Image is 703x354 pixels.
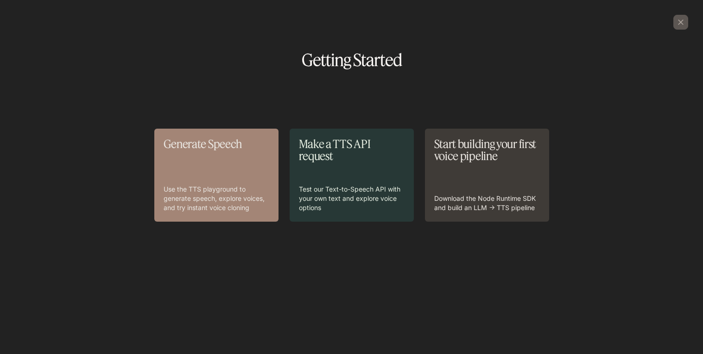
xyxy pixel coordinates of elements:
p: Start building your first voice pipeline [434,138,540,162]
p: Download the Node Runtime SDK and build an LLM → TTS pipeline [434,194,540,212]
a: Make a TTS API requestTest our Text-to-Speech API with your own text and explore voice options [290,129,414,222]
p: Make a TTS API request [299,138,405,162]
p: Test our Text-to-Speech API with your own text and explore voice options [299,185,405,212]
h1: Getting Started [15,52,688,68]
p: Use the TTS playground to generate speech, explore voices, and try instant voice cloning [164,185,269,212]
a: Generate SpeechUse the TTS playground to generate speech, explore voices, and try instant voice c... [154,129,279,222]
p: Generate Speech [164,138,269,150]
a: Start building your first voice pipelineDownload the Node Runtime SDK and build an LLM → TTS pipe... [425,129,549,222]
